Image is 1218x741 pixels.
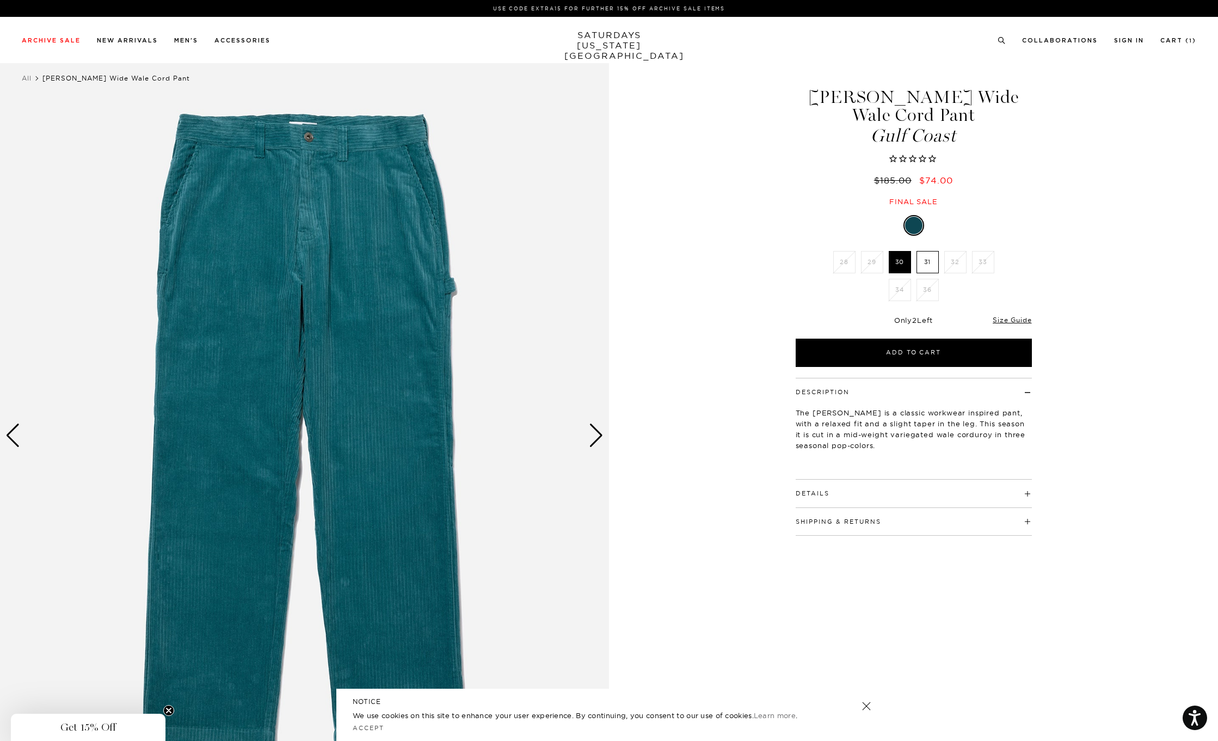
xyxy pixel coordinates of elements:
a: Accessories [214,38,270,44]
div: Get 15% OffClose teaser [11,714,165,741]
small: 1 [1189,39,1192,44]
div: Final sale [794,197,1034,206]
a: Collaborations [1022,38,1098,44]
a: Archive Sale [22,38,81,44]
a: New Arrivals [97,38,158,44]
p: Use Code EXTRA15 for Further 15% Off Archive Sale Items [26,4,1192,13]
a: SATURDAYS[US_STATE][GEOGRAPHIC_DATA] [564,30,654,61]
h5: NOTICE [353,697,865,707]
a: Size Guide [993,316,1031,324]
del: $185.00 [874,175,916,186]
span: 2 [912,316,917,324]
a: Cart (1) [1160,38,1196,44]
h1: [PERSON_NAME] Wide Wale Cord Pant [794,88,1034,145]
div: Previous slide [5,424,20,448]
div: Only Left [796,316,1032,325]
a: All [22,74,32,82]
span: $74.00 [919,175,953,186]
div: Next slide [589,424,604,448]
a: Accept [353,724,384,732]
p: We use cookies on this site to enhance your user experience. By continuing, you consent to our us... [353,710,827,721]
span: Get 15% Off [60,721,116,734]
label: 31 [916,251,939,273]
button: Shipping & Returns [796,519,881,525]
button: Add to Cart [796,339,1032,367]
a: Men's [174,38,198,44]
a: Learn more [754,711,796,720]
span: Gulf Coast [794,127,1034,145]
button: Close teaser [163,705,174,716]
label: 30 [889,251,911,273]
p: The [PERSON_NAME] is a classic workwear inspired pant, with a relaxed fit and a slight taper in t... [796,407,1032,451]
a: Sign In [1114,38,1144,44]
span: [PERSON_NAME] Wide Wale Cord Pant [42,74,190,82]
span: Rated 0.0 out of 5 stars 0 reviews [794,154,1034,165]
button: Description [796,389,850,395]
button: Details [796,491,829,497]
